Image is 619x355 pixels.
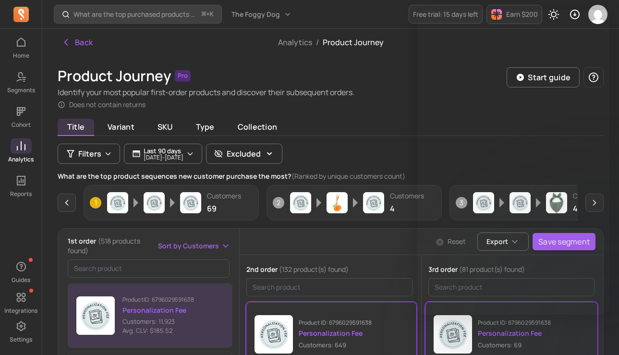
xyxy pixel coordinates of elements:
p: Home [13,52,29,60]
iframe: To enrich screen reader interactions, please activate Accessibility in Grammarly extension settings [586,322,609,345]
a: Analytics [278,37,312,48]
iframe: To enrich screen reader interactions, please activate Accessibility in Grammarly extension settings [417,10,609,315]
img: Product image [255,315,293,354]
img: Product image [363,192,384,213]
img: Product image [144,192,165,213]
h1: Product Journey [58,67,171,85]
p: Reports [10,190,32,198]
a: Free trial: 15 days left [409,5,483,24]
p: What are the top product sequences new customer purchase the most? [58,171,604,181]
button: Earn $200 [486,5,542,24]
p: 69 [207,203,241,214]
button: Filters [58,144,120,164]
p: 2nd order [246,265,412,274]
p: Customers [390,191,424,201]
span: (132 product(s) found) [279,265,349,274]
p: Personalization Fee [299,329,372,338]
p: 4 [390,203,424,214]
img: Product image [76,296,115,335]
span: (518 products found) [68,236,140,255]
input: search product [246,278,412,296]
img: Product image [107,192,128,213]
p: Does not contain returns [69,100,146,110]
p: Product ID: 6796029591638 [299,319,372,327]
p: Integrations [4,307,37,315]
img: Product image [290,192,311,213]
p: Customers: 649 [299,340,372,350]
button: Last 90 days[DATE]-[DATE] [124,144,202,164]
p: What are the top purchased products after sending a campaign? [73,10,198,19]
p: Segments [7,86,35,94]
span: Pro [175,70,191,82]
span: Collection [228,119,287,135]
button: ProductID: 6796029591638Personalization FeeCustomers: 11,923Avg. CLV: $185.52 [68,283,232,348]
span: / [312,37,323,48]
p: Product ID: 6796029591638 [122,296,194,304]
p: Avg. CLV: $185.52 [122,326,194,336]
p: 1st order [68,236,158,256]
span: Variant [98,119,144,135]
button: The Foggy Dog [226,6,297,23]
span: 1 [90,197,101,208]
span: (Ranked by unique customers count) [291,171,405,181]
p: Personalization Fee [122,306,194,315]
img: Product image [327,192,348,213]
button: 2Product imageProduct imageProduct imageCustomers4 [267,185,442,220]
span: Title [58,119,94,136]
span: Type [186,119,224,135]
kbd: K [210,11,214,18]
p: Guides [12,276,30,284]
button: What are the top purchased products after sending a campaign?⌘+K [54,5,222,24]
button: Back [58,33,97,52]
span: The Foggy Dog [231,10,280,19]
p: Cohort [12,121,31,129]
p: Analytics [8,156,34,163]
span: Sort by Customers [158,241,219,251]
p: Excluded [227,148,261,159]
span: Filters [78,148,101,159]
span: + [202,9,214,19]
p: Identify your most popular first-order products and discover their subsequent orders. [58,86,354,98]
p: Last 90 days [144,147,183,155]
input: search product [68,259,230,278]
p: Customers: 69 [478,340,551,350]
button: Toggle dark mode [544,5,563,24]
p: Personalization Fee [478,329,551,338]
p: Customers: 11,923 [122,317,194,327]
button: Guides [11,257,32,286]
p: [DATE] - [DATE] [144,155,183,160]
span: SKU [148,119,182,135]
p: Settings [10,336,32,343]
button: 1Product imageProduct imageProduct imageCustomers69 [84,185,259,220]
span: 2 [273,197,284,208]
p: Customers [207,191,241,201]
img: Product image [434,315,472,354]
span: Product Journey [323,37,384,48]
kbd: ⌘ [201,9,206,21]
p: Free trial: 15 days left [413,10,478,19]
img: avatar [588,5,607,24]
button: Sort by Customers [158,241,231,251]
button: Excluded [206,144,282,164]
p: Product ID: 6796029591638 [478,319,551,327]
img: Product image [180,192,201,213]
